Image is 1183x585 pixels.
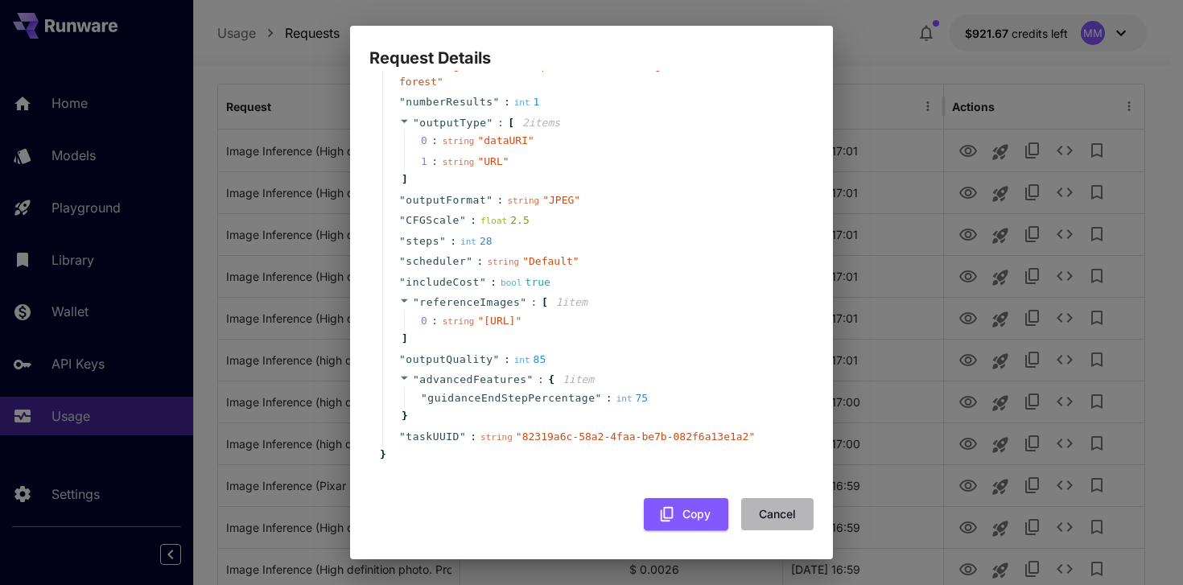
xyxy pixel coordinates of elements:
[527,373,534,385] span: "
[421,133,443,149] span: 0
[419,296,520,308] span: referenceImages
[399,353,406,365] span: "
[508,115,514,131] span: [
[516,431,755,443] span: " 82319a6c-58a2-4faa-be7b-082f6a13e1a2 "
[504,94,510,110] span: :
[497,115,504,131] span: :
[487,257,519,267] span: string
[421,154,443,170] span: 1
[419,117,486,129] span: outputType
[399,60,781,88] span: " high definition photo. she's riding a white horse in a forest "
[477,253,484,270] span: :
[520,296,526,308] span: "
[493,96,500,108] span: "
[377,447,386,463] span: }
[644,498,728,531] button: Copy
[406,94,493,110] span: numberResults
[514,355,530,365] span: int
[501,278,522,288] span: bool
[460,214,466,226] span: "
[497,192,504,208] span: :
[350,26,833,71] h2: Request Details
[399,96,406,108] span: "
[443,157,475,167] span: string
[477,134,534,146] span: " dataURI "
[616,390,649,406] div: 75
[563,373,594,385] span: 1 item
[556,296,587,308] span: 1 item
[542,194,580,206] span: " JPEG "
[460,233,493,249] div: 28
[470,429,476,445] span: :
[413,296,419,308] span: "
[477,315,521,327] span: " [URL] "
[522,117,560,129] span: 2 item s
[427,390,595,406] span: guidanceEndStepPercentage
[439,235,446,247] span: "
[406,233,439,249] span: steps
[460,237,476,247] span: int
[741,498,814,531] button: Cancel
[406,212,460,229] span: CFGScale
[399,331,408,347] span: ]
[406,253,466,270] span: scheduler
[542,295,548,311] span: [
[514,94,540,110] div: 1
[421,392,427,404] span: "
[399,235,406,247] span: "
[443,136,475,146] span: string
[487,117,493,129] span: "
[531,295,538,311] span: :
[616,393,633,404] span: int
[419,373,526,385] span: advancedFeatures
[486,194,493,206] span: "
[421,313,443,329] span: 0
[443,316,475,327] span: string
[399,171,408,187] span: ]
[548,372,554,388] span: {
[413,373,419,385] span: "
[480,276,486,288] span: "
[514,97,530,108] span: int
[477,155,509,167] span: " URL "
[606,390,612,406] span: :
[431,133,438,149] div: :
[514,352,546,368] div: 85
[431,154,438,170] div: :
[470,212,476,229] span: :
[406,352,493,368] span: outputQuality
[596,392,602,404] span: "
[399,431,406,443] span: "
[406,192,486,208] span: outputFormat
[538,372,544,388] span: :
[522,255,579,267] span: " Default "
[399,276,406,288] span: "
[450,233,456,249] span: :
[399,255,406,267] span: "
[480,432,513,443] span: string
[466,255,472,267] span: "
[399,214,406,226] span: "
[490,274,497,290] span: :
[480,216,507,226] span: float
[493,353,500,365] span: "
[501,274,550,290] div: true
[413,117,419,129] span: "
[460,431,466,443] span: "
[431,313,438,329] div: :
[399,194,406,206] span: "
[480,212,530,229] div: 2.5
[504,352,510,368] span: :
[406,274,480,290] span: includeCost
[507,196,539,206] span: string
[399,408,408,424] span: }
[406,429,460,445] span: taskUUID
